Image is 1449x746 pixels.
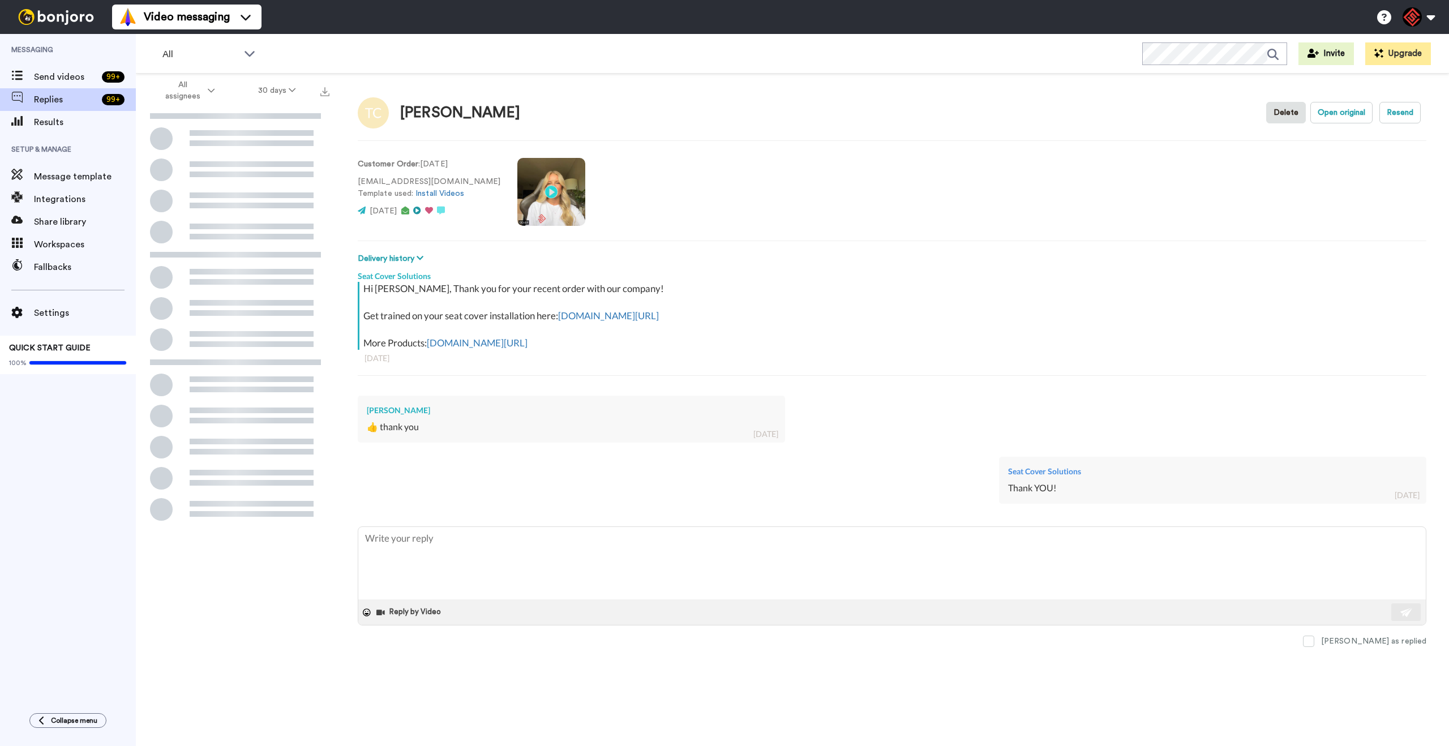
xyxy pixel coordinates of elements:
[102,94,125,105] div: 99 +
[1321,636,1426,647] div: [PERSON_NAME] as replied
[34,93,97,106] span: Replies
[1310,102,1373,123] button: Open original
[1298,42,1354,65] button: Invite
[415,190,464,198] a: Install Videos
[34,215,136,229] span: Share library
[1365,42,1431,65] button: Upgrade
[237,80,318,101] button: 30 days
[144,9,230,25] span: Video messaging
[358,252,427,265] button: Delivery history
[367,405,776,416] div: [PERSON_NAME]
[34,170,136,183] span: Message template
[34,238,136,251] span: Workspaces
[427,337,528,349] a: [DOMAIN_NAME][URL]
[320,87,329,96] img: export.svg
[375,604,444,621] button: Reply by Video
[34,306,136,320] span: Settings
[400,105,520,121] div: [PERSON_NAME]
[1008,466,1417,477] div: Seat Cover Solutions
[9,358,27,367] span: 100%
[358,97,389,128] img: Image of Timothy Coggins
[753,428,778,440] div: [DATE]
[365,353,1420,364] div: [DATE]
[367,421,776,434] div: 👍 thank you
[119,8,137,26] img: vm-color.svg
[34,260,136,274] span: Fallbacks
[558,310,659,321] a: [DOMAIN_NAME][URL]
[9,344,91,352] span: QUICK START GUIDE
[1008,482,1417,495] div: Thank YOU!
[34,192,136,206] span: Integrations
[160,79,205,102] span: All assignees
[162,48,238,61] span: All
[1379,102,1421,123] button: Resend
[317,82,333,99] button: Export all results that match these filters now.
[51,716,97,725] span: Collapse menu
[358,265,1426,282] div: Seat Cover Solutions
[358,158,500,170] p: : [DATE]
[34,115,136,129] span: Results
[363,282,1424,350] div: Hi [PERSON_NAME], Thank you for your recent order with our company! Get trained on your seat cove...
[29,713,106,728] button: Collapse menu
[358,160,418,168] strong: Customer Order
[14,9,98,25] img: bj-logo-header-white.svg
[1400,608,1413,617] img: send-white.svg
[1395,490,1420,501] div: [DATE]
[34,70,97,84] span: Send videos
[138,75,237,106] button: All assignees
[102,71,125,83] div: 99 +
[370,207,397,215] span: [DATE]
[358,176,500,200] p: [EMAIL_ADDRESS][DOMAIN_NAME] Template used:
[1266,102,1306,123] button: Delete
